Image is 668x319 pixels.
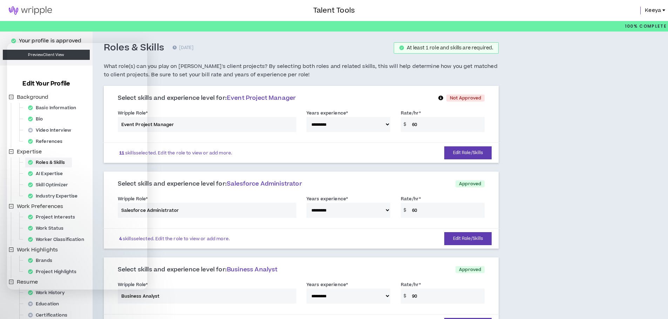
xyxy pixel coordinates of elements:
[173,44,194,51] p: [DATE]
[119,150,232,156] p: skills selected. Edit the role to view or add more.
[227,94,296,102] span: Event Project Manager
[104,42,164,54] h3: Roles & Skills
[3,50,90,60] a: PreviewClient View
[25,299,66,309] div: Education
[625,21,667,32] p: 100%
[456,180,485,187] p: Approved
[7,43,147,290] iframe: Intercom live chat
[399,46,404,50] span: check-circle
[645,7,661,14] span: Keeya
[118,94,296,102] span: Select skills and experience level for:
[444,146,492,159] button: Edit Role/Skills
[118,265,278,274] span: Select skills and experience level for:
[638,23,667,29] span: Complete
[407,46,493,50] div: At least 1 role and skills are required.
[104,62,499,79] h5: What role(s) can you play on [PERSON_NAME]'s client projects? By selecting both roles and related...
[313,5,355,16] h3: Talent Tools
[7,295,24,312] iframe: Intercom live chat
[25,288,72,298] div: Work History
[19,37,81,45] p: Your profile is approved
[119,236,230,242] p: skills selected. Edit the role to view or add more.
[227,180,302,188] span: Salesforce Administrator
[444,232,492,245] button: Edit Role/Skills
[456,266,485,273] p: Approved
[118,180,302,188] span: Select skills and experience level for:
[227,265,278,274] span: Business Analyst
[446,95,485,102] p: Not Approved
